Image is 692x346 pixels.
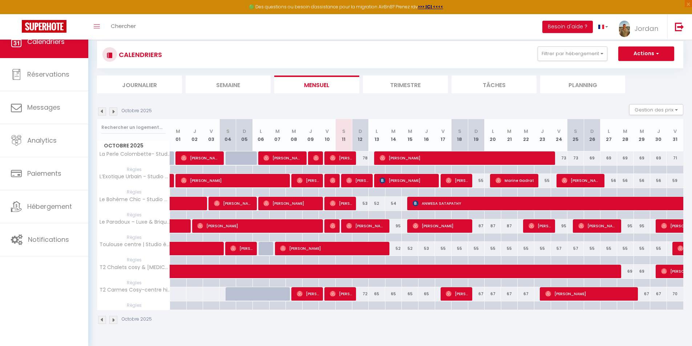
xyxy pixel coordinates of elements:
span: Hébergement [27,202,72,211]
div: 69 [600,151,617,165]
div: 57 [567,242,584,255]
span: [PERSON_NAME] [263,151,302,165]
th: 18 [452,119,468,151]
div: 53 [418,242,435,255]
th: 07 [269,119,286,151]
div: 69 [634,265,650,278]
span: Règles [97,166,170,174]
span: Règles [97,211,170,219]
span: Jordan [635,24,658,33]
div: 56 [650,174,667,187]
span: [PERSON_NAME] [330,151,352,165]
div: 56 [600,174,617,187]
a: ... Jordan [614,14,667,40]
div: 55 [468,242,485,255]
abbr: J [657,128,660,135]
th: 09 [302,119,319,151]
span: Règles [97,188,170,196]
div: 87 [468,219,485,233]
span: Marine Gadrat [495,174,534,187]
li: Semaine [186,76,271,93]
th: 03 [203,119,220,151]
span: [PERSON_NAME] [330,196,352,210]
span: [PERSON_NAME] [346,174,368,187]
div: 52 [369,197,385,210]
div: 54 [385,197,402,210]
span: [PERSON_NAME] [545,287,634,301]
div: 67 [501,287,518,301]
li: Trimestre [363,76,448,93]
th: 17 [435,119,452,151]
span: [PERSON_NAME] [330,287,352,301]
div: 57 [551,242,567,255]
abbr: D [359,128,362,135]
div: 65 [385,287,402,301]
div: 95 [617,219,634,233]
abbr: J [541,128,544,135]
span: [PERSON_NAME] [380,151,552,165]
abbr: J [309,128,312,135]
abbr: S [574,128,577,135]
span: T2 Carmes Cosy-centre historique · T2 Carmes Cosy-centre historique & Capitole 5 min [98,287,171,293]
th: 05 [236,119,253,151]
abbr: D [243,128,246,135]
th: 30 [650,119,667,151]
div: 70 [667,287,683,301]
li: Journalier [97,76,182,93]
div: 55 [485,242,501,255]
th: 04 [219,119,236,151]
th: 27 [600,119,617,151]
abbr: M [640,128,644,135]
abbr: V [441,128,445,135]
th: 02 [186,119,203,151]
div: 65 [418,287,435,301]
th: 19 [468,119,485,151]
div: 55 [617,242,634,255]
abbr: M [623,128,627,135]
span: Toulouse centre | Studio équipé, Netflix & fibre [98,242,171,247]
abbr: L [376,128,378,135]
span: [PERSON_NAME] [562,174,600,187]
span: Chercher [111,22,136,30]
span: Le Bohème Chic - Studio Cosy - Métro & Gare [98,197,171,202]
th: 25 [567,119,584,151]
abbr: M [507,128,511,135]
button: Actions [618,46,674,61]
div: 52 [402,242,418,255]
button: Filtrer par hébergement [538,46,607,61]
abbr: V [673,128,677,135]
div: 95 [385,219,402,233]
div: 55 [518,242,534,255]
span: Règles [97,233,170,241]
div: 55 [584,242,600,255]
th: 29 [634,119,650,151]
div: 52 [385,242,402,255]
span: [PERSON_NAME] [263,196,319,210]
p: Octobre 2025 [122,107,152,114]
div: 55 [534,174,551,187]
li: Planning [540,76,625,93]
th: 22 [518,119,534,151]
span: [PERSON_NAME] [330,219,335,233]
span: [PERSON_NAME] [446,287,468,301]
abbr: D [590,128,594,135]
span: [PERSON_NAME] [280,241,386,255]
div: 55 [600,242,617,255]
div: 87 [501,219,518,233]
th: 23 [534,119,551,151]
button: Besoin d'aide ? [542,21,593,33]
span: Messages [27,103,60,112]
abbr: V [210,128,213,135]
span: [PERSON_NAME] [297,287,319,301]
div: 67 [468,287,485,301]
div: 69 [584,151,600,165]
div: 67 [518,287,534,301]
div: 55 [435,242,452,255]
span: [PERSON_NAME] [197,219,320,233]
span: Réservations [27,70,69,79]
span: Notifications [28,235,69,244]
div: 55 [650,242,667,255]
span: [PERSON_NAME] [230,241,252,255]
span: Analytics [27,136,57,145]
th: 15 [402,119,418,151]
